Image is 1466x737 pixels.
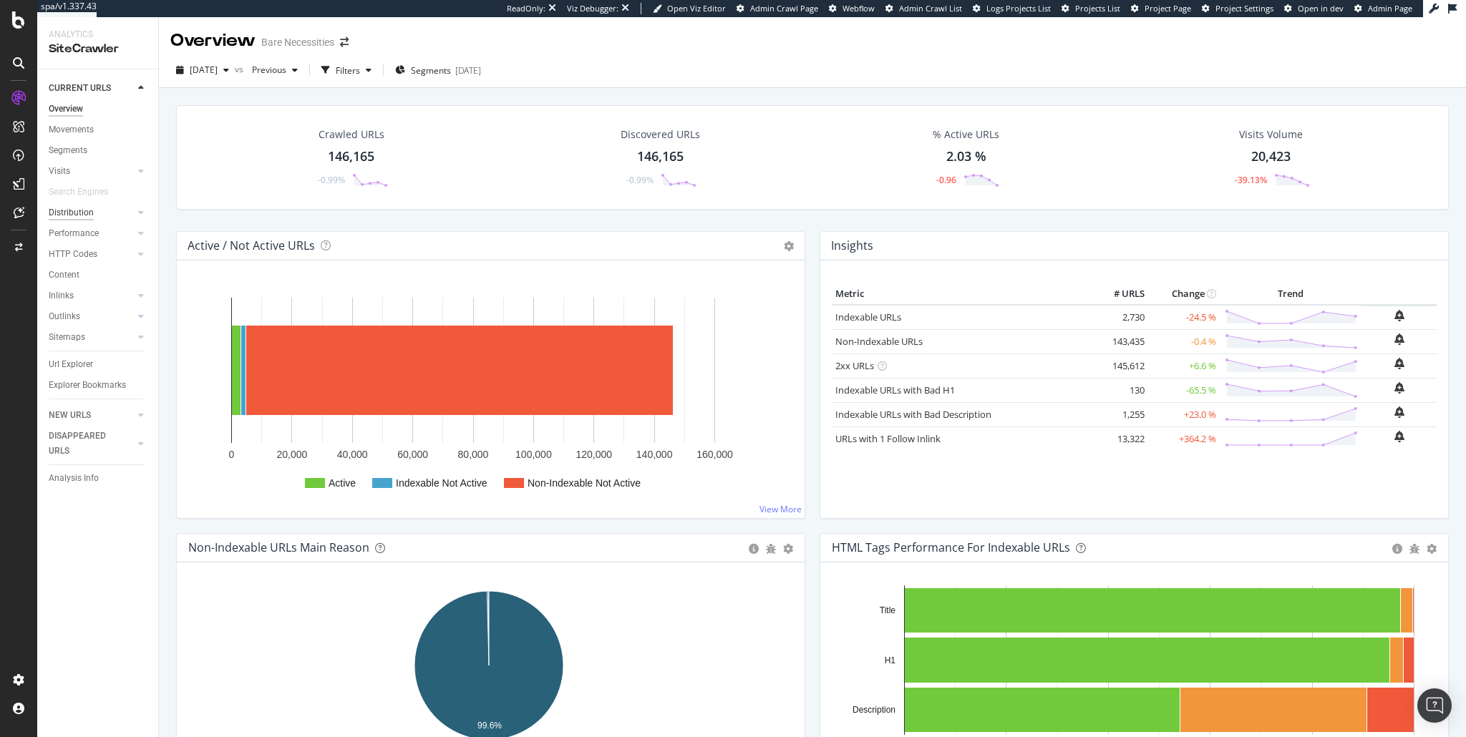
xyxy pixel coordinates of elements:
[750,3,818,14] span: Admin Crawl Page
[637,147,684,166] div: 146,165
[1394,333,1404,345] div: bell-plus
[1202,3,1273,14] a: Project Settings
[766,544,776,554] div: bug
[1091,283,1148,305] th: # URLS
[49,378,126,393] div: Explorer Bookmarks
[1394,310,1404,321] div: bell-plus
[749,544,759,554] div: circle-info
[696,449,733,460] text: 160,000
[49,309,80,324] div: Outlinks
[49,268,148,283] a: Content
[235,63,246,75] span: vs
[880,605,896,615] text: Title
[1091,329,1148,353] td: 143,435
[49,185,122,200] a: Search Engines
[832,540,1070,555] div: HTML Tags Performance for Indexable URLs
[1148,283,1220,305] th: Change
[49,357,148,372] a: Url Explorer
[835,335,923,348] a: Non-Indexable URLs
[49,268,79,283] div: Content
[1145,3,1191,14] span: Project Page
[784,241,794,251] i: Options
[986,3,1051,14] span: Logs Projects List
[49,471,148,486] a: Analysis Info
[636,449,673,460] text: 140,000
[843,3,875,14] span: Webflow
[1091,353,1148,378] td: 145,612
[49,81,111,96] div: CURRENT URLS
[188,236,315,255] h4: Active / Not Active URLs
[49,29,147,41] div: Analytics
[829,3,875,14] a: Webflow
[49,205,94,220] div: Distribution
[1298,3,1344,14] span: Open in dev
[835,359,874,372] a: 2xx URLs
[49,122,94,137] div: Movements
[318,174,345,186] div: -0.99%
[49,471,99,486] div: Analysis Info
[49,247,97,262] div: HTTP Codes
[329,477,356,489] text: Active
[246,64,286,76] span: Previous
[576,449,612,460] text: 120,000
[340,37,349,47] div: arrow-right-arrow-left
[1284,3,1344,14] a: Open in dev
[319,127,384,142] div: Crawled URLs
[1251,147,1291,166] div: 20,423
[170,29,256,53] div: Overview
[49,205,134,220] a: Distribution
[276,449,307,460] text: 20,000
[737,3,818,14] a: Admin Crawl Page
[885,655,896,665] text: H1
[1148,329,1220,353] td: -0.4 %
[316,59,377,82] button: Filters
[337,449,368,460] text: 40,000
[1392,544,1402,554] div: circle-info
[946,147,986,166] div: 2.03 %
[49,330,134,345] a: Sitemaps
[49,288,74,303] div: Inlinks
[1417,688,1452,723] div: Open Intercom Messenger
[1148,426,1220,451] td: +364.2 %
[336,64,360,77] div: Filters
[49,309,134,324] a: Outlinks
[973,3,1051,14] a: Logs Projects List
[49,226,99,241] div: Performance
[49,226,134,241] a: Performance
[188,283,793,507] svg: A chart.
[1148,378,1220,402] td: -65.5 %
[49,185,108,200] div: Search Engines
[507,3,545,14] div: ReadOnly:
[49,357,93,372] div: Url Explorer
[49,122,148,137] a: Movements
[49,378,148,393] a: Explorer Bookmarks
[328,147,374,166] div: 146,165
[1091,402,1148,426] td: 1,255
[49,102,148,117] a: Overview
[1394,358,1404,369] div: bell-plus
[1368,3,1412,14] span: Admin Page
[835,311,901,323] a: Indexable URLs
[389,59,487,82] button: Segments[DATE]
[49,408,91,423] div: NEW URLS
[49,429,134,459] a: DISAPPEARED URLS
[835,408,991,421] a: Indexable URLs with Bad Description
[49,143,87,158] div: Segments
[621,127,700,142] div: Discovered URLs
[667,3,726,14] span: Open Viz Editor
[1062,3,1120,14] a: Projects List
[626,174,654,186] div: -0.99%
[835,432,941,445] a: URLs with 1 Follow Inlink
[49,164,134,179] a: Visits
[49,330,85,345] div: Sitemaps
[49,164,70,179] div: Visits
[1091,378,1148,402] td: 130
[1427,544,1437,554] div: gear
[397,449,428,460] text: 60,000
[1215,3,1273,14] span: Project Settings
[49,41,147,57] div: SiteCrawler
[1409,544,1419,554] div: bug
[49,408,134,423] a: NEW URLS
[229,449,235,460] text: 0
